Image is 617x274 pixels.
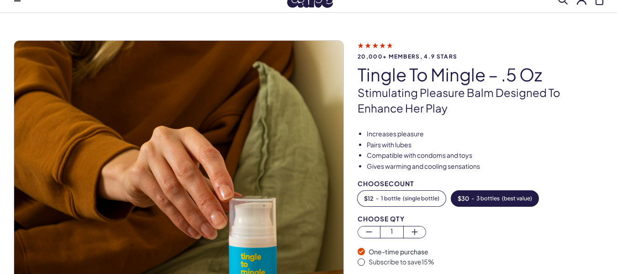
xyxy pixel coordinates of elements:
div: Choose Count [358,180,603,187]
span: $ 30 [458,195,469,202]
li: Compatible with condoms and toys [367,151,603,160]
div: One-time purchase [369,247,603,257]
p: Stimulating pleasure balm designed to enhance her play [358,85,603,116]
li: Increases pleasure [367,129,603,139]
span: 20,000+ members, 4.9 stars [358,54,603,59]
span: 1 [380,226,403,237]
li: Pairs with lubes [367,140,603,150]
span: ( best value ) [502,195,532,202]
span: $ 12 [364,195,374,202]
button: - [358,191,446,206]
a: 20,000+ members, 4.9 stars [358,41,603,59]
h1: Tingle To Mingle – .5 oz [358,65,603,84]
span: 3 bottles [476,195,500,202]
span: 1 bottle [381,195,401,202]
div: Choose Qty [358,215,603,222]
li: Gives warming and cooling sensations [367,162,603,171]
span: ( single bottle ) [403,195,439,202]
button: - [451,191,538,206]
div: Subscribe to save 15 % [369,258,603,267]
